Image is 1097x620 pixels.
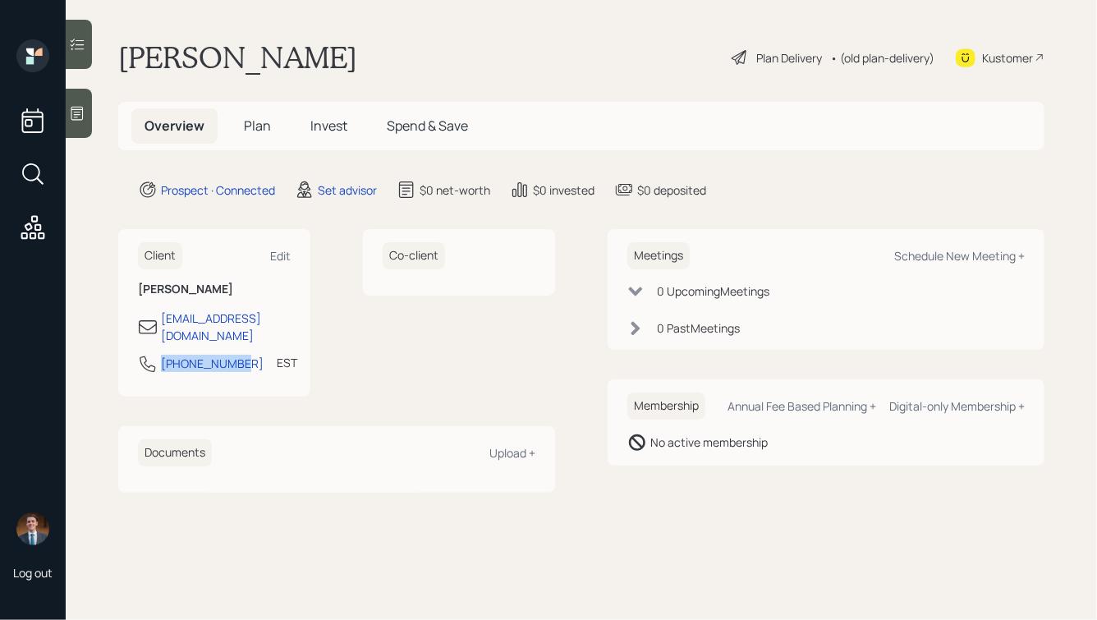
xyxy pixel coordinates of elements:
h6: Documents [138,439,212,466]
h6: Meetings [627,242,690,269]
div: Digital-only Membership + [889,398,1025,414]
h1: [PERSON_NAME] [118,39,357,76]
div: $0 net-worth [420,181,490,199]
h6: Membership [627,393,705,420]
div: Kustomer [982,49,1033,67]
div: Plan Delivery [756,49,822,67]
div: Upload + [489,445,535,461]
img: hunter_neumayer.jpg [16,512,49,545]
div: Edit [270,248,291,264]
div: Annual Fee Based Planning + [728,398,876,414]
div: No active membership [650,434,768,451]
span: Overview [145,117,204,135]
div: $0 deposited [637,181,706,199]
div: Schedule New Meeting + [894,248,1025,264]
h6: [PERSON_NAME] [138,282,291,296]
div: [PHONE_NUMBER] [161,355,264,372]
span: Spend & Save [387,117,468,135]
h6: Client [138,242,182,269]
div: EST [277,354,297,371]
div: 0 Past Meeting s [657,319,740,337]
span: Plan [244,117,271,135]
div: 0 Upcoming Meeting s [657,282,769,300]
div: Set advisor [318,181,377,199]
div: Prospect · Connected [161,181,275,199]
div: [EMAIL_ADDRESS][DOMAIN_NAME] [161,310,291,344]
h6: Co-client [383,242,445,269]
span: Invest [310,117,347,135]
div: • (old plan-delivery) [830,49,934,67]
div: Log out [13,565,53,581]
div: $0 invested [533,181,594,199]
